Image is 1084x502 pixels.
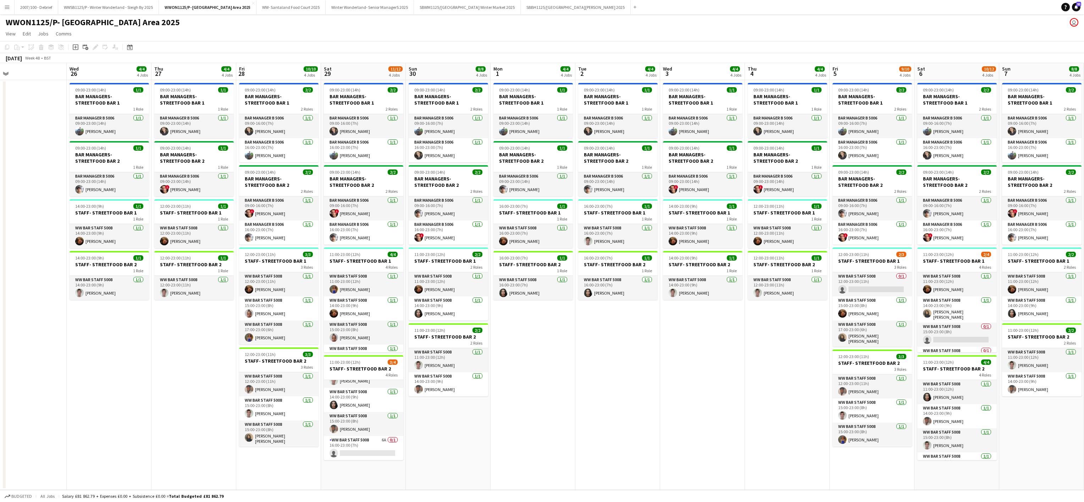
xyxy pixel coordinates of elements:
button: WW- Santaland Food Court 2025 [256,0,326,14]
span: 12:00-23:00 (11h) [160,203,191,209]
app-job-card: 09:00-23:00 (14h)1/1BAR MANAGERS- STREETFOOD BAR 21 RoleBar Manager B 50061/109:00-23:00 (14h)[PE... [70,141,149,196]
span: 1/1 [218,255,228,261]
span: 1/1 [133,145,143,151]
h3: BAR MANAGERS- STREETFOOD BAR 1 [917,93,997,106]
app-card-role: Bar Manager B 50061/116:00-23:00 (7h)[PERSON_NAME] [324,138,403,162]
a: 93 [1072,3,1080,11]
span: Edit [23,30,31,37]
app-job-card: 12:00-23:00 (11h)1/1STAFF- STREETFOOD BAR 21 RoleWW Bar Staff 50081/112:00-23:00 (11h)[PERSON_NAME] [748,251,827,300]
span: 1 Role [218,216,228,222]
div: 09:00-23:00 (14h)1/1BAR MANAGERS- STREETFOOD BAR 21 RoleBar Manager B 50061/109:00-23:00 (14h)[PE... [578,141,658,196]
span: 2 Roles [894,189,906,194]
span: 1/1 [133,203,143,209]
span: 1/1 [218,203,228,209]
div: 11:00-23:00 (12h)2/2STAFF- STREETFOOD BAR 12 RolesWW Bar Staff 50081/111:00-23:00 (12h)[PERSON_NA... [409,247,488,320]
span: 09:00-23:00 (14h) [330,87,360,93]
app-job-card: 16:00-23:00 (7h)1/1STAFF- STREETFOOD BAR 11 RoleWW Bar Staff 50081/116:00-23:00 (7h)[PERSON_NAME] [578,199,658,248]
button: Winter Wonderland- Senior ManagerS 2025 [326,0,414,14]
app-job-card: 12:00-23:00 (11h)2/3STAFF- STREETFOOD BAR 13 RolesWW Bar Staff 50080/112:00-23:00 (11h) WW Bar St... [833,247,912,347]
app-job-card: 09:00-23:00 (14h)2/2BAR MANAGERS- STREETFOOD BAR 12 RolesBar Manager B 50061/109:00-16:00 (7h)[PE... [917,83,997,162]
span: 2 Roles [979,189,991,194]
app-card-role: Bar Manager B 50061/109:00-16:00 (7h)[PERSON_NAME] [239,114,319,138]
span: 1/1 [727,203,737,209]
div: 14:00-23:00 (9h)1/1STAFF- STREETFOOD BAR 11 RoleWW Bar Staff 50081/114:00-23:00 (9h)[PERSON_NAME] [70,199,149,248]
span: 09:00-23:00 (14h) [75,87,106,93]
span: 1 Role [557,164,567,170]
span: 1 Role [811,216,822,222]
app-card-role: Bar Manager B 50061/109:00-16:00 (7h)![PERSON_NAME] [239,196,319,221]
span: ! [928,233,933,238]
span: 1/1 [812,203,822,209]
span: ! [420,233,424,238]
h3: BAR MANAGERS- STREETFOOD BAR 2 [239,175,319,188]
app-card-role: Bar Manager B 50061/109:00-16:00 (7h)[PERSON_NAME] [409,114,488,138]
div: 09:00-23:00 (14h)1/1BAR MANAGERS- STREETFOOD BAR 21 RoleBar Manager B 50061/109:00-23:00 (14h)![P... [748,141,827,196]
app-card-role: Bar Manager B 50061/109:00-16:00 (7h)[PERSON_NAME] [409,196,488,221]
app-job-card: 09:00-23:00 (14h)1/1BAR MANAGERS- STREETFOOD BAR 21 RoleBar Manager B 50061/109:00-23:00 (14h)![P... [154,141,234,196]
span: 2/2 [1066,169,1076,175]
span: 1 Role [133,106,143,112]
span: 16:00-23:00 (7h) [584,203,613,209]
app-card-role: WW Bar Staff 50081/114:00-23:00 (9h)[PERSON_NAME] [663,224,742,248]
h3: BAR MANAGERS- STREETFOOD BAR 2 [324,175,403,188]
span: 1 Role [133,164,143,170]
span: 12:00-23:00 (11h) [838,252,869,257]
span: 1/1 [642,203,652,209]
span: 09:00-23:00 (14h) [1008,87,1039,93]
span: 2 Roles [1064,106,1076,112]
div: 09:00-23:00 (14h)2/2BAR MANAGERS- STREETFOOD BAR 12 RolesBar Manager B 50061/109:00-16:00 (7h)[PE... [239,83,319,162]
app-job-card: 09:00-23:00 (14h)1/1BAR MANAGERS- STREETFOOD BAR 21 RoleBar Manager B 50061/109:00-23:00 (14h)[PE... [493,141,573,196]
span: 09:00-23:00 (14h) [923,87,954,93]
span: 1/1 [812,255,822,261]
app-job-card: 09:00-23:00 (14h)2/2BAR MANAGERS- STREETFOOD BAR 12 RolesBar Manager B 50061/109:00-16:00 (7h)[PE... [1002,83,1082,162]
span: 1/1 [727,145,737,151]
span: 1/1 [642,145,652,151]
h3: BAR MANAGERS- STREETFOOD BAR 2 [493,151,573,164]
button: SBBH1125/[GEOGRAPHIC_DATA][PERSON_NAME] 2025 [521,0,631,14]
span: 1/1 [642,255,652,261]
div: 09:00-23:00 (14h)2/2BAR MANAGERS- STREETFOOD BAR 12 RolesBar Manager B 50061/109:00-16:00 (7h)[PE... [833,83,912,162]
span: 1 Role [642,106,652,112]
span: 09:00-23:00 (14h) [669,87,699,93]
app-card-role: Bar Manager B 50061/109:00-23:00 (14h)[PERSON_NAME] [663,114,742,138]
app-card-role: Bar Manager B 50061/109:00-16:00 (7h)[PERSON_NAME] [917,114,997,138]
span: 11:00-23:00 (12h) [414,252,445,257]
h3: STAFF- STREETFOOD BAR 1 [578,210,658,216]
app-card-role: Bar Manager B 50061/109:00-16:00 (7h)[PERSON_NAME] [833,196,912,221]
app-job-card: 09:00-23:00 (14h)1/1BAR MANAGERS- STREETFOOD BAR 11 RoleBar Manager B 50061/109:00-23:00 (14h)[PE... [663,83,742,138]
span: 09:00-23:00 (14h) [499,87,530,93]
div: 09:00-23:00 (14h)2/2BAR MANAGERS- STREETFOOD BAR 22 RolesBar Manager B 50061/109:00-16:00 (7h)![P... [1002,165,1082,245]
app-card-role: Bar Manager B 50061/116:00-23:00 (7h)[PERSON_NAME] [1002,138,1082,162]
app-job-card: 16:00-23:00 (7h)1/1STAFF- STREETFOOD BAR 21 RoleWW Bar Staff 50081/116:00-23:00 (7h)[PERSON_NAME] [493,251,573,300]
app-card-role: Bar Manager B 50061/109:00-23:00 (14h)[PERSON_NAME] [748,114,827,138]
span: 2/2 [388,87,398,93]
span: 16:00-23:00 (7h) [499,255,528,261]
app-card-role: Bar Manager B 50061/109:00-23:00 (14h)[PERSON_NAME] [154,114,234,138]
a: View [3,29,18,38]
span: 2/3 [896,252,906,257]
span: ! [165,185,170,189]
span: ! [1013,209,1017,213]
span: 09:00-23:00 (14h) [414,87,445,93]
app-job-card: 09:00-23:00 (14h)2/2BAR MANAGERS- STREETFOOD BAR 22 RolesBar Manager B 50061/109:00-16:00 (7h)[PE... [917,165,997,245]
div: 16:00-23:00 (7h)1/1STAFF- STREETFOOD BAR 21 RoleWW Bar Staff 50081/116:00-23:00 (7h)[PERSON_NAME] [578,251,658,300]
h3: STAFF- STREETFOOD BAR 1 [409,258,488,264]
div: 09:00-23:00 (14h)2/2BAR MANAGERS- STREETFOOD BAR 22 RolesBar Manager B 50061/109:00-16:00 (7h)![P... [239,165,319,245]
app-job-card: 09:00-23:00 (14h)1/1BAR MANAGERS- STREETFOOD BAR 11 RoleBar Manager B 50061/109:00-23:00 (14h)[PE... [748,83,827,138]
app-card-role: Bar Manager B 50061/109:00-23:00 (14h)[PERSON_NAME] [70,114,149,138]
span: 09:00-23:00 (14h) [753,145,784,151]
span: ! [674,185,678,189]
span: 09:00-23:00 (14h) [838,87,869,93]
h3: STAFF- STREETFOOD BAR 1 [748,210,827,216]
span: 1/1 [557,255,567,261]
app-card-role: WW Bar Staff 50081/112:00-23:00 (11h)[PERSON_NAME] [748,224,827,248]
div: 11:00-23:00 (12h)2/2STAFF- STREETFOOD BAR 12 RolesWW Bar Staff 50081/111:00-23:00 (12h)[PERSON_NA... [1002,247,1082,320]
h3: BAR MANAGERS- STREETFOOD BAR 1 [324,93,403,106]
a: Jobs [35,29,51,38]
app-job-card: 09:00-23:00 (14h)2/2BAR MANAGERS- STREETFOOD BAR 22 RolesBar Manager B 50061/109:00-16:00 (7h)![P... [324,165,403,245]
h3: STAFF- STREETFOOD BAR 1 [493,210,573,216]
span: 2/2 [981,169,991,175]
